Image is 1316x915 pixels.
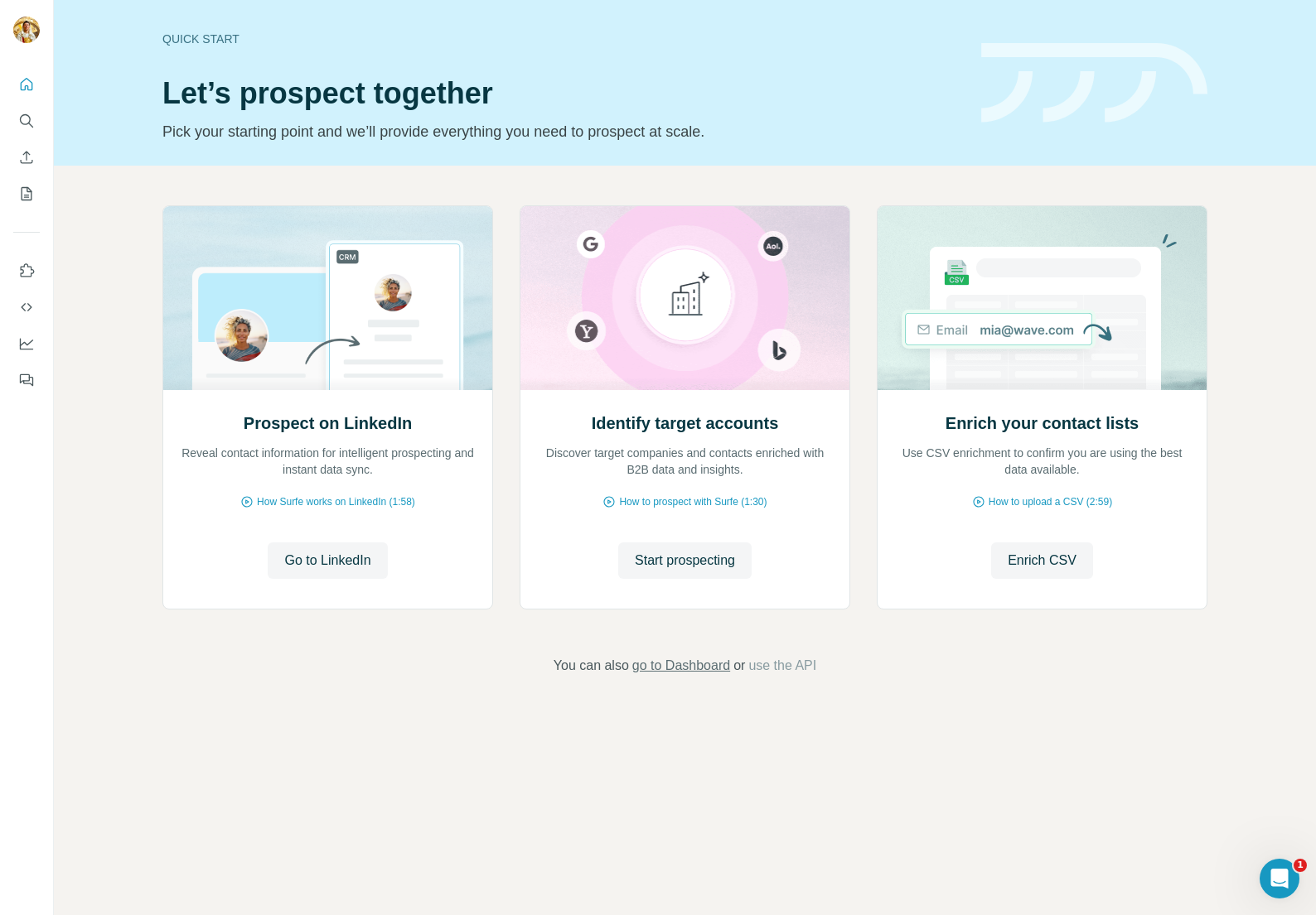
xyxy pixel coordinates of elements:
[1008,551,1077,571] span: Enrich CSV
[13,179,40,209] button: My lists
[618,542,752,579] button: Start prospecting
[554,656,629,676] span: You can also
[991,542,1093,579] button: Enrich CSV
[946,412,1139,435] h2: Enrich your contact lists
[13,365,40,395] button: Feedback
[520,206,850,390] img: Identify target accounts
[1294,859,1307,872] span: 1
[13,17,40,43] img: Avatar
[981,43,1207,123] img: banner
[748,656,816,676] button: use the API
[619,494,767,509] span: How to prospect with Surfe (1:30)
[244,412,412,435] h2: Prospect on LinkedIn
[632,656,730,676] button: go to Dashboard
[284,551,370,571] span: Go to LinkedIn
[635,551,735,571] span: Start prospecting
[13,329,40,359] button: Dashboard
[592,412,779,435] h2: Identify target accounts
[257,494,415,509] span: How Surfe works on LinkedIn (1:58)
[877,206,1207,390] img: Enrich your contact lists
[13,256,40,286] button: Use Surfe on LinkedIn
[268,542,387,579] button: Go to LinkedIn
[162,206,493,390] img: Prospect on LinkedIn
[162,77,961,110] h1: Let’s prospect together
[180,445,476,478] p: Reveal contact information for intelligent prospecting and instant data sync.
[162,120,961,143] p: Pick your starting point and we’ll provide everything you need to prospect at scale.
[13,106,40,136] button: Search
[13,292,40,322] button: Use Surfe API
[989,494,1112,509] span: How to upload a CSV (2:59)
[894,445,1190,478] p: Use CSV enrichment to confirm you are using the best data available.
[13,142,40,172] button: Enrich CSV
[13,70,40,99] button: Quick start
[537,445,833,478] p: Discover target companies and contacts enriched with B2B data and insights.
[1260,859,1299,898] iframe: Intercom live chat
[733,656,745,676] span: or
[162,31,961,47] div: Quick start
